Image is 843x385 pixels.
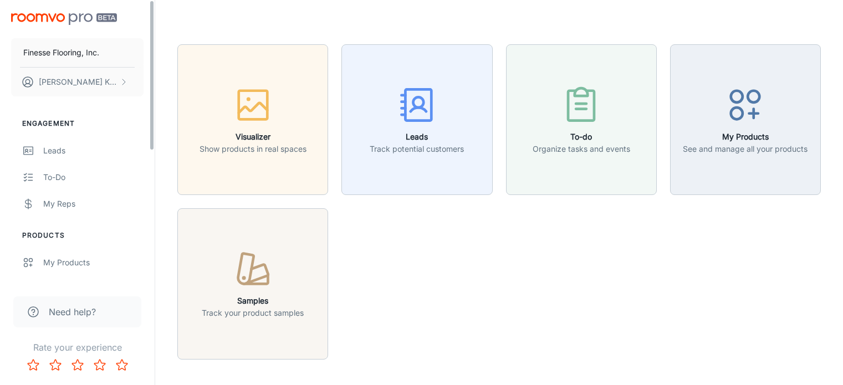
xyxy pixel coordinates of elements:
[89,354,111,376] button: Rate 4 star
[341,44,492,195] button: LeadsTrack potential customers
[43,145,144,157] div: Leads
[177,44,328,195] button: VisualizerShow products in real spaces
[67,354,89,376] button: Rate 3 star
[177,208,328,359] button: SamplesTrack your product samples
[111,354,133,376] button: Rate 5 star
[202,295,304,307] h6: Samples
[370,131,464,143] h6: Leads
[22,354,44,376] button: Rate 1 star
[177,278,328,289] a: SamplesTrack your product samples
[43,256,144,269] div: My Products
[506,114,657,125] a: To-doOrganize tasks and events
[670,114,821,125] a: My ProductsSee and manage all your products
[43,171,144,183] div: To-do
[44,354,67,376] button: Rate 2 star
[341,114,492,125] a: LeadsTrack potential customers
[200,131,306,143] h6: Visualizer
[683,143,808,155] p: See and manage all your products
[506,44,657,195] button: To-doOrganize tasks and events
[11,38,144,67] button: Finesse Flooring, Inc.
[202,307,304,319] p: Track your product samples
[43,283,144,295] div: Suppliers
[43,198,144,210] div: My Reps
[200,143,306,155] p: Show products in real spaces
[533,131,630,143] h6: To-do
[11,68,144,96] button: [PERSON_NAME] Knierien
[23,47,99,59] p: Finesse Flooring, Inc.
[9,341,146,354] p: Rate your experience
[11,13,117,25] img: Roomvo PRO Beta
[670,44,821,195] button: My ProductsSee and manage all your products
[533,143,630,155] p: Organize tasks and events
[683,131,808,143] h6: My Products
[370,143,464,155] p: Track potential customers
[39,76,117,88] p: [PERSON_NAME] Knierien
[49,305,96,319] span: Need help?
